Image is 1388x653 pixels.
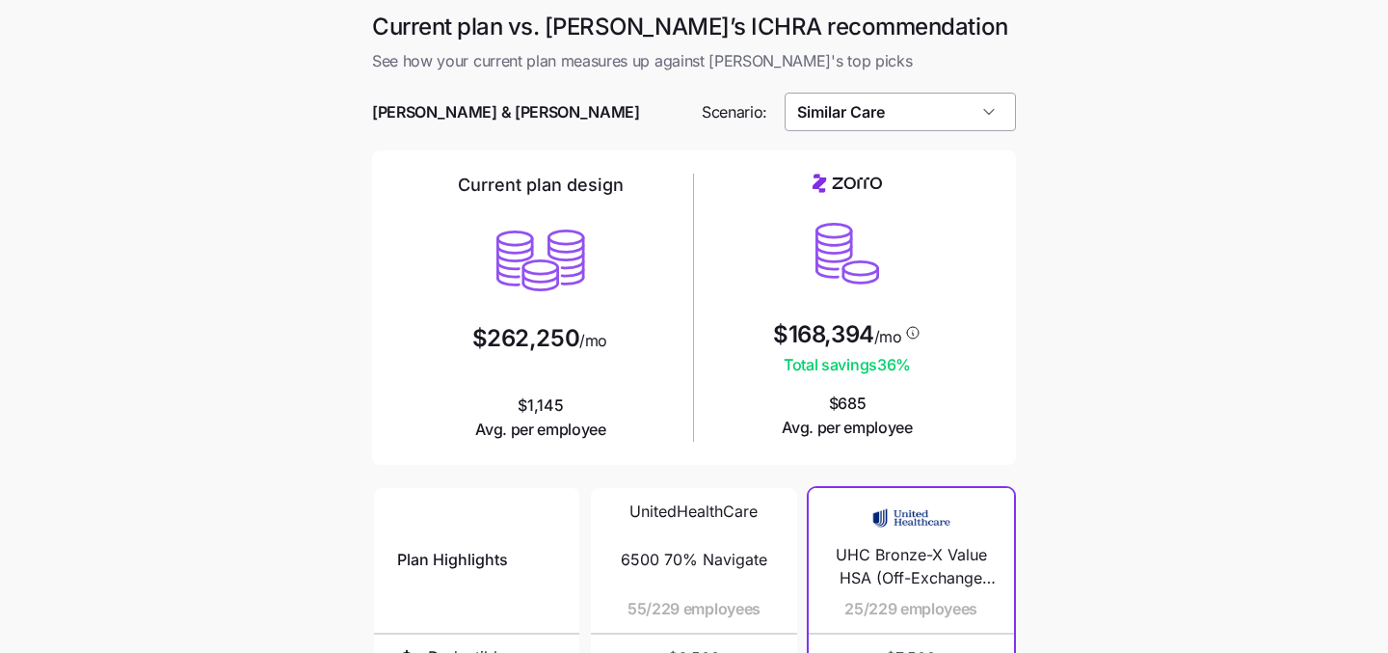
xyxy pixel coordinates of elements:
[702,100,767,124] span: Scenario:
[579,333,607,348] span: /mo
[773,353,921,377] span: Total savings 36 %
[782,416,913,440] span: Avg. per employee
[372,12,1016,41] h1: Current plan vs. [PERSON_NAME]’s ICHRA recommendation
[372,49,1016,73] span: See how your current plan measures up against [PERSON_NAME]'s top picks
[458,174,624,197] h2: Current plan design
[472,327,579,350] span: $262,250
[621,548,767,572] span: 6500 70% Navigate
[872,500,949,536] img: Carrier
[629,500,758,524] span: UnitedHealthCare
[627,597,761,621] span: 55/229 employees
[372,100,640,124] span: [PERSON_NAME] & [PERSON_NAME]
[782,392,913,440] span: $685
[475,394,606,442] span: $1,145
[773,323,873,346] span: $168,394
[397,548,508,572] span: Plan Highlights
[827,543,996,591] span: UHC Bronze-X Value HSA (Off-Exchange Only)
[844,597,977,621] span: 25/229 employees
[874,329,902,344] span: /mo
[475,418,606,442] span: Avg. per employee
